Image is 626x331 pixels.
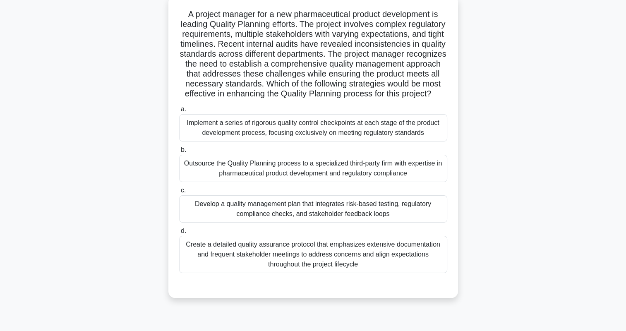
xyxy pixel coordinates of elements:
[178,9,448,99] h5: A project manager for a new pharmaceutical product development is leading Quality Planning effort...
[181,227,186,234] span: d.
[179,114,447,142] div: Implement a series of rigorous quality control checkpoints at each stage of the product developme...
[181,187,186,194] span: c.
[179,195,447,223] div: Develop a quality management plan that integrates risk-based testing, regulatory compliance check...
[181,106,186,113] span: a.
[179,236,447,273] div: Create a detailed quality assurance protocol that emphasizes extensive documentation and frequent...
[181,146,186,153] span: b.
[179,155,447,182] div: Outsource the Quality Planning process to a specialized third-party firm with expertise in pharma...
